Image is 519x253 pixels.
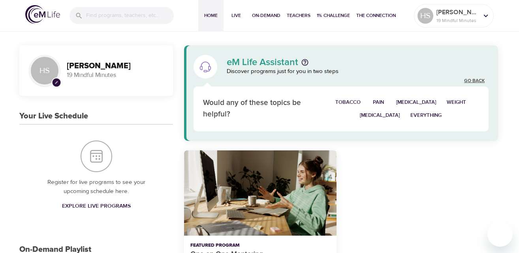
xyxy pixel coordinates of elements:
div: HS [417,8,433,24]
p: Discover programs just for you in two steps [227,67,489,76]
span: 1% Challenge [317,11,350,20]
span: On-Demand [252,11,280,20]
a: Explore Live Programs [59,199,134,214]
a: Go Back [464,78,485,84]
span: Everything [410,111,442,120]
img: Your Live Schedule [81,141,112,172]
span: Home [201,11,220,20]
span: Live [227,11,246,20]
p: 19 Mindful Minutes [67,71,164,80]
p: Register for live programs to see your upcoming schedule here. [35,178,157,196]
p: Featured Program [190,242,330,249]
span: Tobacco [335,98,361,107]
input: Find programs, teachers, etc... [86,7,174,24]
p: eM Life Assistant [227,58,298,67]
p: [PERSON_NAME] [436,7,478,17]
span: Pain [371,98,386,107]
button: Tobacco [330,96,366,109]
span: Weight [447,98,466,107]
h3: Your Live Schedule [19,112,88,121]
img: logo [25,5,60,24]
button: Weight [442,96,471,109]
iframe: Button to launch messaging window [487,221,513,247]
span: Teachers [287,11,310,20]
h3: [PERSON_NAME] [67,62,164,71]
button: Everything [405,109,447,122]
span: [MEDICAL_DATA] [396,98,436,107]
button: [MEDICAL_DATA] [355,109,405,122]
button: One-on-One Mentoring [184,150,336,236]
button: [MEDICAL_DATA] [391,96,442,109]
span: Explore Live Programs [62,201,131,211]
p: Would any of these topics be helpful? [203,97,312,120]
img: eM Life Assistant [199,60,212,73]
span: [MEDICAL_DATA] [360,111,400,120]
span: The Connection [356,11,396,20]
button: Pain [366,96,391,109]
div: HS [29,55,60,86]
p: 19 Mindful Minutes [436,17,478,24]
